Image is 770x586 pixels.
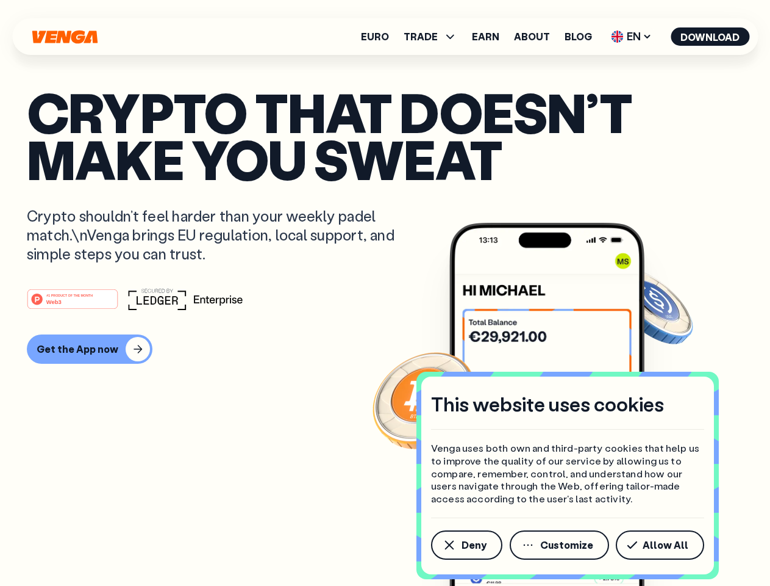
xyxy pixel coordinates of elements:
p: Crypto shouldn’t feel harder than your weekly padel match.\nVenga brings EU regulation, local sup... [27,206,412,264]
button: Deny [431,530,502,560]
img: Bitcoin [370,345,480,455]
button: Download [671,27,749,46]
h4: This website uses cookies [431,391,664,417]
tspan: Web3 [46,298,62,305]
button: Get the App now [27,335,152,364]
svg: Home [30,30,99,44]
span: Customize [540,540,593,550]
a: About [514,32,550,42]
a: Blog [565,32,592,42]
p: Crypto that doesn’t make you sweat [27,89,743,182]
span: TRADE [404,29,457,44]
span: Allow All [643,540,688,550]
img: USDC coin [608,262,696,350]
button: Customize [510,530,609,560]
p: Venga uses both own and third-party cookies that help us to improve the quality of our service by... [431,442,704,505]
a: Get the App now [27,335,743,364]
button: Allow All [616,530,704,560]
div: Get the App now [37,343,118,355]
span: Deny [462,540,487,550]
span: TRADE [404,32,438,42]
span: EN [607,27,656,46]
tspan: #1 PRODUCT OF THE MONTH [46,293,93,297]
a: Euro [361,32,389,42]
a: #1 PRODUCT OF THE MONTHWeb3 [27,296,118,312]
a: Earn [472,32,499,42]
img: flag-uk [611,31,623,43]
